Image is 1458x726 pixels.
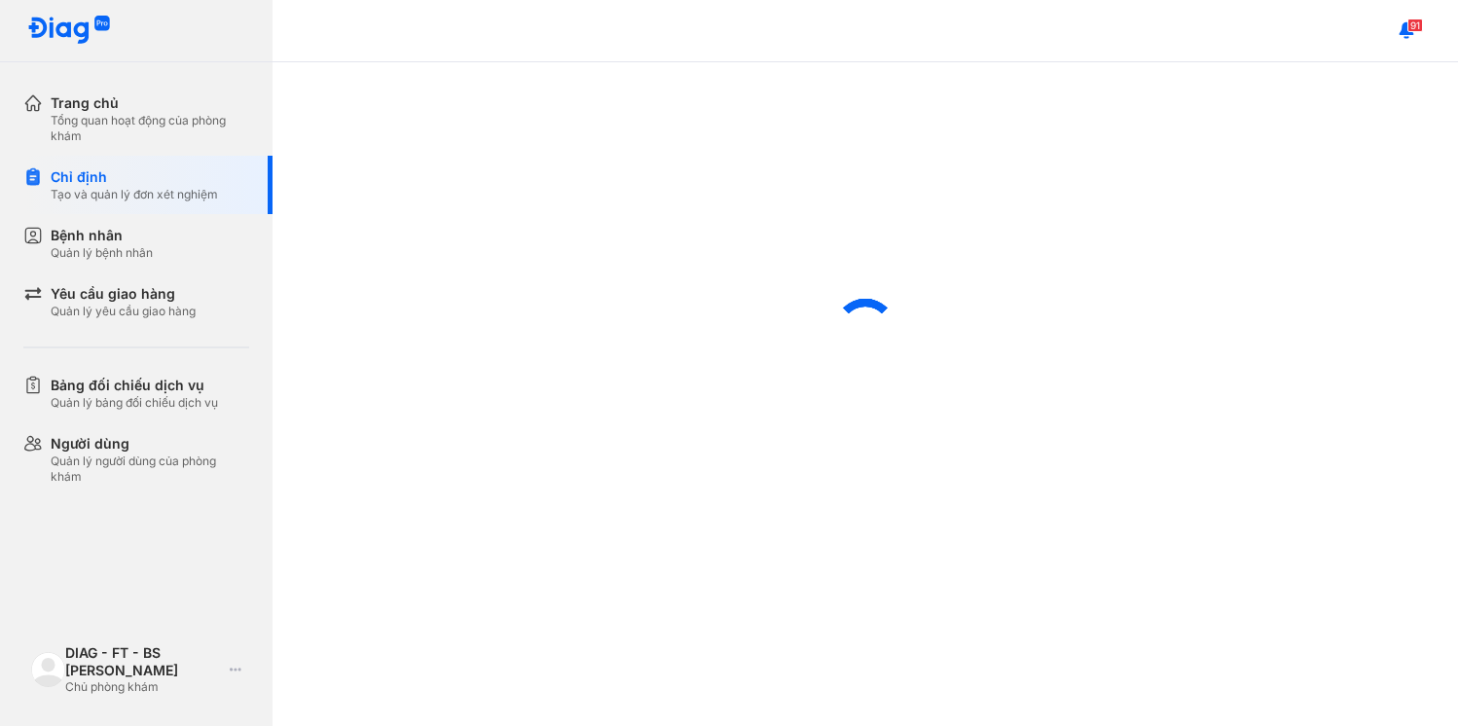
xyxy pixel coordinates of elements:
[51,284,196,304] div: Yêu cầu giao hàng
[51,226,153,245] div: Bệnh nhân
[51,113,249,144] div: Tổng quan hoạt động của phòng khám
[27,16,111,46] img: logo
[51,245,153,261] div: Quản lý bệnh nhân
[31,652,65,686] img: logo
[51,167,218,187] div: Chỉ định
[51,187,218,202] div: Tạo và quản lý đơn xét nghiệm
[65,679,222,695] div: Chủ phòng khám
[51,395,218,411] div: Quản lý bảng đối chiếu dịch vụ
[51,304,196,319] div: Quản lý yêu cầu giao hàng
[51,434,249,454] div: Người dùng
[51,93,249,113] div: Trang chủ
[65,644,222,679] div: DIAG - FT - BS [PERSON_NAME]
[51,376,218,395] div: Bảng đối chiếu dịch vụ
[1407,18,1423,32] span: 91
[51,454,249,485] div: Quản lý người dùng của phòng khám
